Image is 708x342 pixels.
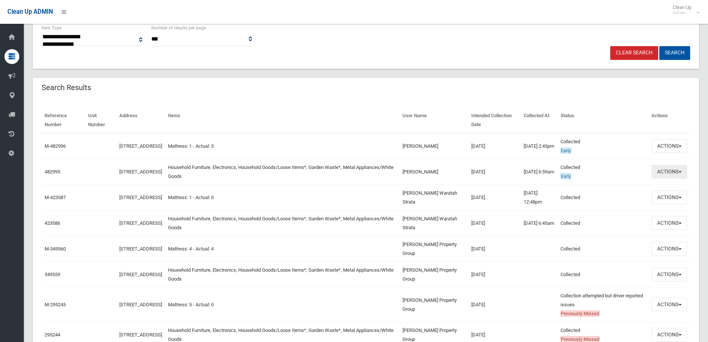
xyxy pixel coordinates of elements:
a: 295244 [45,332,60,338]
td: [PERSON_NAME] [400,133,468,159]
td: [DATE] [468,236,520,262]
td: [DATE] 2:43pm [521,133,557,159]
a: [STREET_ADDRESS] [119,246,162,252]
td: [DATE] 12:48pm [521,185,557,210]
button: Actions [652,242,687,256]
td: Collected [557,159,649,185]
a: [STREET_ADDRESS] [119,272,162,277]
button: Actions [652,139,687,153]
td: [DATE] [468,133,520,159]
a: 349559 [45,272,60,277]
a: [STREET_ADDRESS] [119,302,162,307]
span: Clean Up ADMIN [7,8,53,15]
th: Items [165,108,400,133]
td: Collected [557,262,649,287]
th: Reference Number [42,108,85,133]
td: [DATE] [468,159,520,185]
td: Collected [557,133,649,159]
th: Status [557,108,649,133]
td: Mattress: 1 - Actual: 3 [165,133,400,159]
button: Actions [652,165,687,179]
td: Household Furniture, Electronics, Household Goods/Loose Items*, Garden Waste*, Metal Appliances/W... [165,210,400,236]
header: Search Results [33,80,100,95]
td: Mattress: 5 - Actual: 0 [165,287,400,322]
span: Early [560,147,571,154]
td: Mattress: 1 - Actual: 0 [165,185,400,210]
td: [DATE] [468,262,520,287]
a: M-349560 [45,246,66,252]
th: Unit Number [85,108,116,133]
td: Collection attempted but driver reported issues [557,287,649,322]
span: Early [560,173,571,179]
span: Clean Up [669,4,699,16]
label: Item Type [42,24,61,32]
a: [STREET_ADDRESS] [119,332,162,338]
a: 482995 [45,169,60,175]
td: Mattress: 4 - Actual: 4 [165,236,400,262]
a: M-295245 [45,302,66,307]
td: Household Furniture, Electronics, Household Goods/Loose Items*, Garden Waste*, Metal Appliances/W... [165,159,400,185]
td: [DATE] [468,185,520,210]
th: Intended Collection Date [468,108,520,133]
button: Search [659,46,690,60]
td: Household Furniture, Electronics, Household Goods/Loose Items*, Garden Waste*, Metal Appliances/W... [165,262,400,287]
a: M-482996 [45,143,66,149]
td: [PERSON_NAME] Property Group [400,287,468,322]
small: Admin [673,10,691,16]
a: 423586 [45,220,60,226]
td: [PERSON_NAME] Waratah Strata [400,185,468,210]
button: Actions [652,216,687,230]
td: [PERSON_NAME] Waratah Strata [400,210,468,236]
span: Previously Missed [560,310,599,317]
a: [STREET_ADDRESS] [119,143,162,149]
th: User Name [400,108,468,133]
a: [STREET_ADDRESS] [119,195,162,200]
td: [PERSON_NAME] [400,159,468,185]
td: Collected [557,185,649,210]
td: [DATE] 6:45am [521,210,557,236]
td: [DATE] [468,287,520,322]
a: [STREET_ADDRESS] [119,169,162,175]
button: Actions [652,298,687,311]
td: [DATE] [468,210,520,236]
th: Address [116,108,165,133]
a: M-423587 [45,195,66,200]
a: Clear Search [610,46,658,60]
button: Actions [652,191,687,204]
button: Actions [652,328,687,342]
td: [PERSON_NAME] Property Group [400,262,468,287]
td: [PERSON_NAME] Property Group [400,236,468,262]
td: Collected [557,236,649,262]
td: [DATE] 6:59am [521,159,557,185]
th: Actions [649,108,690,133]
button: Actions [652,268,687,281]
th: Collected At [521,108,557,133]
td: Collected [557,210,649,236]
label: Number of results per page [151,24,206,32]
a: [STREET_ADDRESS] [119,220,162,226]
